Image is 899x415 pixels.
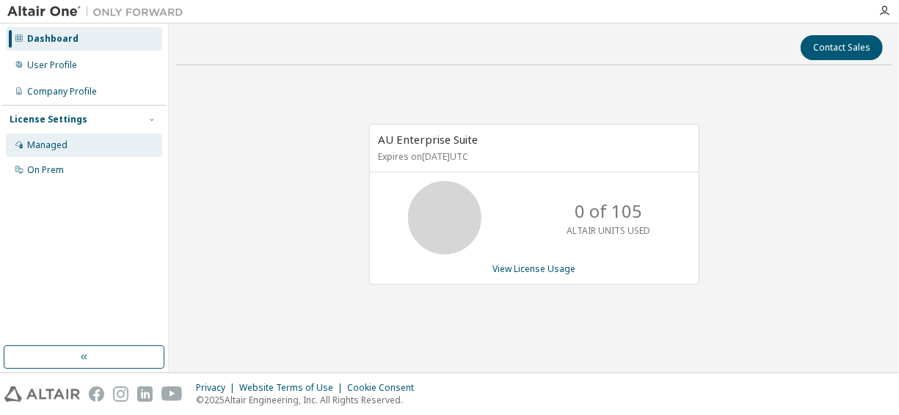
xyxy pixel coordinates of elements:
[27,86,97,98] div: Company Profile
[492,262,575,275] a: View License Usage
[801,35,883,60] button: Contact Sales
[196,382,239,394] div: Privacy
[239,382,347,394] div: Website Terms of Use
[567,224,651,237] p: ALTAIR UNITS USED
[4,386,80,402] img: altair_logo.svg
[10,114,87,125] div: License Settings
[379,150,686,163] p: Expires on [DATE] UTC
[7,4,191,19] img: Altair One
[27,164,64,176] div: On Prem
[161,386,183,402] img: youtube.svg
[196,394,423,406] p: © 2025 Altair Engineering, Inc. All Rights Reserved.
[379,132,478,147] span: AU Enterprise Suite
[89,386,104,402] img: facebook.svg
[575,199,643,224] p: 0 of 105
[137,386,153,402] img: linkedin.svg
[113,386,128,402] img: instagram.svg
[347,382,423,394] div: Cookie Consent
[27,33,79,45] div: Dashboard
[27,139,68,151] div: Managed
[27,59,77,71] div: User Profile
